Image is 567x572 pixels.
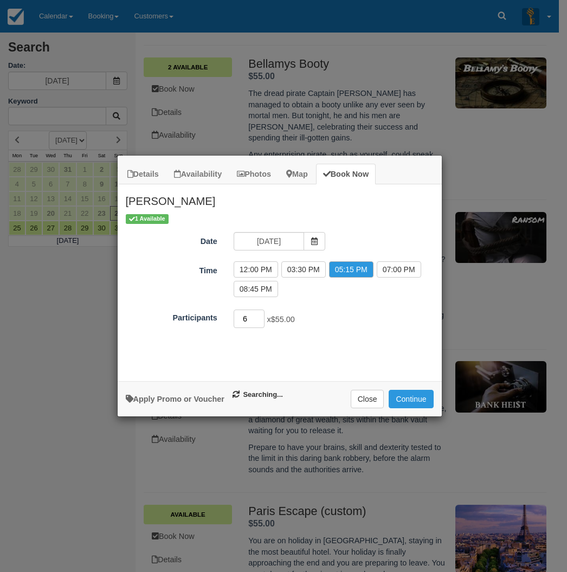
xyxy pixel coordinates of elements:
label: Participants [118,309,225,324]
a: Availability [167,164,229,185]
a: Apply Voucher [126,395,224,403]
label: 12:00 PM [234,261,278,278]
label: Time [118,261,225,277]
a: Photos [230,164,278,185]
div: Item Modal [118,184,442,376]
span: x [267,316,294,324]
button: Close [351,390,384,408]
input: Participants [234,310,265,328]
label: 05:15 PM [329,261,373,278]
a: Book Now [316,164,376,185]
span: Searching... [233,390,283,400]
span: 1 Available [126,214,169,223]
a: Details [120,164,166,185]
button: Add to Booking [389,390,433,408]
label: 08:45 PM [234,281,278,297]
span: $55.00 [271,316,295,324]
label: 03:30 PM [281,261,326,278]
a: Map [279,164,315,185]
label: 07:00 PM [377,261,421,278]
h2: [PERSON_NAME] [118,184,442,213]
label: Date [118,232,225,247]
